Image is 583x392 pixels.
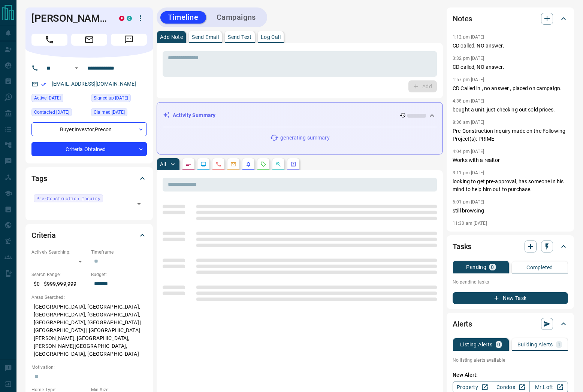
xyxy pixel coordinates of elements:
svg: Lead Browsing Activity [200,161,206,167]
span: Email [71,34,107,46]
p: Search Range: [31,271,87,278]
p: 3:11 pm [DATE] [453,170,484,175]
p: Log Call [261,34,281,40]
p: Pending [466,264,486,270]
p: New Alert: [453,371,568,379]
p: [GEOGRAPHIC_DATA], [GEOGRAPHIC_DATA], [GEOGRAPHIC_DATA], [GEOGRAPHIC_DATA], [GEOGRAPHIC_DATA], [G... [31,301,147,360]
p: Motivation: [31,364,147,371]
button: Open [134,199,144,209]
button: Campaigns [209,11,263,24]
div: Sat Sep 26 2015 [91,94,147,104]
p: bought a unit, just checking out sold prices. [453,106,568,114]
button: New Task [453,292,568,304]
svg: Requests [260,161,266,167]
div: Tags [31,169,147,187]
div: Mon Sep 08 2025 [31,94,87,104]
p: 1:57 pm [DATE] [453,77,484,82]
h2: Notes [453,13,472,25]
h2: Alerts [453,318,472,330]
div: Criteria Obtained [31,142,147,156]
p: Areas Searched: [31,294,147,301]
p: Add Note [160,34,183,40]
p: No listing alerts available [453,357,568,364]
span: Pre-Construction Inquiry [36,195,100,202]
div: Tue Jun 06 2023 [91,108,147,119]
p: All [160,162,166,167]
div: Alerts [453,315,568,333]
p: Budget: [91,271,147,278]
p: No pending tasks [453,276,568,288]
div: Buyer , Investor , Precon [31,122,147,136]
div: property.ca [119,16,124,21]
svg: Calls [215,161,221,167]
p: still browsing [453,207,568,215]
h2: Tags [31,172,47,184]
h2: Tasks [453,241,471,252]
p: 1:12 pm [DATE] [453,34,484,40]
p: Listing Alerts [460,342,493,347]
div: Criteria [31,226,147,244]
h2: Criteria [31,229,56,241]
button: Open [72,64,81,73]
p: 3:32 pm [DATE] [453,56,484,61]
div: Tue Nov 26 2024 [31,108,87,119]
span: Call [31,34,67,46]
p: looking to get pre-approval, has someone in his mind to help him out to purchase. [453,178,568,193]
p: 4:38 pm [DATE] [453,98,484,104]
span: Message [111,34,147,46]
svg: Notes [185,161,191,167]
p: 1 [558,342,561,347]
p: 0 [491,264,494,270]
span: Active [DATE] [34,94,61,102]
p: 11:30 am [DATE] [453,221,487,226]
div: Tasks [453,238,568,255]
p: Timeframe: [91,249,147,255]
p: generating summary [280,134,329,142]
span: Claimed [DATE] [94,108,125,116]
p: CD called, NO answer. [453,63,568,71]
svg: Emails [230,161,236,167]
div: Activity Summary [163,108,437,122]
button: Timeline [160,11,206,24]
span: Contacted [DATE] [34,108,69,116]
svg: Listing Alerts [245,161,251,167]
div: Notes [453,10,568,28]
p: 4:04 pm [DATE] [453,149,484,154]
p: Works with a realtor [453,156,568,164]
p: Activity Summary [173,111,215,119]
p: Send Text [228,34,252,40]
svg: Opportunities [275,161,281,167]
div: condos.ca [127,16,132,21]
a: [EMAIL_ADDRESS][DOMAIN_NAME] [52,81,136,87]
p: Actively Searching: [31,249,87,255]
p: CD Called in , no answer , placed on campaign. [453,85,568,92]
p: CD called, NO answer. [453,42,568,50]
span: Signed up [DATE] [94,94,128,102]
p: Send Email [192,34,219,40]
svg: Email Verified [41,82,46,87]
p: Building Alerts [517,342,553,347]
p: Pre-Construction Inquiry made on the Following Project(s): PRIME [453,127,568,143]
h1: [PERSON_NAME] [31,12,108,24]
p: 8:36 am [DATE] [453,120,484,125]
p: 0 [497,342,500,347]
p: 6:01 pm [DATE] [453,199,484,205]
p: Completed [526,265,553,270]
p: $0 - $999,999,999 [31,278,87,290]
svg: Agent Actions [290,161,296,167]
